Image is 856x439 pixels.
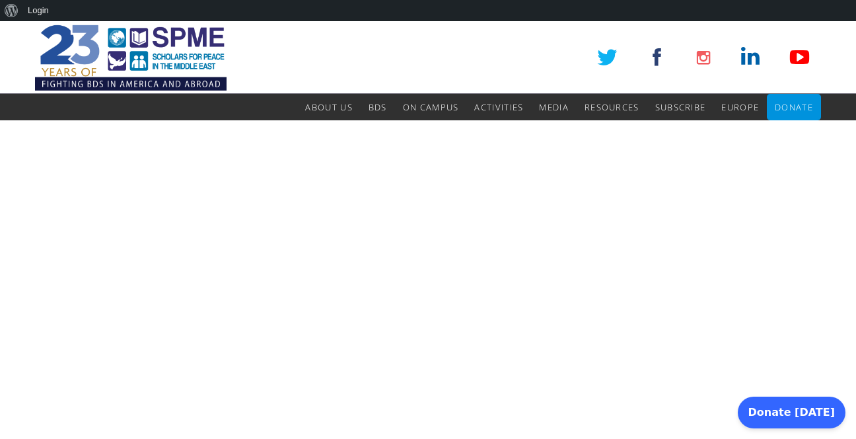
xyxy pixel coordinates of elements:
a: Activities [474,94,523,120]
img: SPME [35,21,227,94]
a: Donate [775,94,813,120]
span: Activities [474,101,523,113]
span: About Us [305,101,352,113]
span: Donate [775,101,813,113]
a: Subscribe [655,94,706,120]
a: Resources [585,94,639,120]
a: About Us [305,94,352,120]
a: BDS [369,94,387,120]
span: BDS [369,101,387,113]
a: Media [539,94,569,120]
span: Resources [585,101,639,113]
span: Media [539,101,569,113]
a: On Campus [403,94,459,120]
span: On Campus [403,101,459,113]
a: Europe [721,94,759,120]
span: Europe [721,101,759,113]
span: Subscribe [655,101,706,113]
